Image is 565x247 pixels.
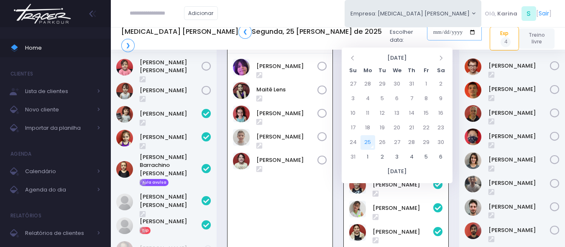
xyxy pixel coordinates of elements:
td: 28 [404,135,419,150]
a: [PERSON_NAME] [256,109,317,118]
a: ❮ [238,25,252,39]
span: Home [25,43,100,53]
a: Treino livre [519,28,555,49]
img: Beatriz Rocha Stein [116,106,133,123]
td: 6 [434,150,448,164]
td: 12 [375,106,390,121]
a: [PERSON_NAME] [488,109,550,117]
span: 4 [501,37,511,47]
td: 14 [404,106,419,121]
img: Rafaela Galera Ferracini [116,217,133,234]
td: 17 [346,121,360,135]
span: Lista de clientes [25,86,92,97]
a: Exp4 [490,27,519,50]
a: [PERSON_NAME] [140,133,202,141]
img: Davi Ikeda Gozzi [465,58,481,75]
span: S [522,6,536,21]
span: Novo cliente [25,104,92,115]
span: Karina [497,10,517,18]
span: Calendário [25,166,92,177]
td: 3 [390,150,404,164]
img: Pedro Barsi [233,129,250,146]
h4: Clientes [10,66,33,82]
img: Manoela mafra [233,106,250,122]
th: Mo [360,64,375,77]
td: 22 [419,121,434,135]
span: Importar da planilha [25,123,92,134]
td: 2 [375,150,390,164]
img: Vittória Martins Ferreira [349,201,366,217]
a: [PERSON_NAME] [PERSON_NAME] [140,193,202,209]
img: Paloma Botana [465,152,481,169]
td: 31 [346,150,360,164]
td: 5 [375,91,390,106]
td: 13 [390,106,404,121]
img: Vitória schiavetto chatagnier [349,224,366,241]
a: [PERSON_NAME] Barrachino [PERSON_NAME] [140,153,202,178]
h4: Agenda [10,146,32,162]
h4: Relatórios [10,207,41,224]
td: 16 [434,106,448,121]
a: [PERSON_NAME] [140,86,202,95]
td: 18 [360,121,375,135]
a: [PERSON_NAME] [373,204,434,212]
a: Maitê Lens [256,86,317,94]
img: Maitê Lens [233,82,250,99]
img: Guilherme D'Oswaldo [465,105,481,122]
a: [PERSON_NAME] [488,156,550,164]
a: [PERSON_NAME] [140,217,202,226]
img: Maria Cecília Menezes Rodrigues [116,194,133,210]
img: Marina Bravo Tavares de Lima [349,177,366,194]
td: 20 [390,121,404,135]
th: Fr [419,64,434,77]
td: 6 [390,91,404,106]
a: [PERSON_NAME] [PERSON_NAME] [140,58,202,75]
td: 7 [404,91,419,106]
th: [DATE] [346,164,448,179]
td: 4 [360,91,375,106]
a: [PERSON_NAME] [256,62,317,71]
img: Izzie de Souza Santiago Pinheiro [116,83,133,99]
span: Olá, [485,10,496,18]
td: 25 [360,135,375,150]
a: [PERSON_NAME] [488,62,550,70]
a: [PERSON_NAME] [488,203,550,211]
th: Sa [434,64,448,77]
a: [PERSON_NAME] [488,85,550,93]
td: 4 [404,150,419,164]
td: 30 [390,77,404,91]
th: [DATE] [360,52,434,64]
a: [PERSON_NAME] [373,228,434,236]
td: 29 [419,135,434,150]
td: 26 [375,135,390,150]
a: [PERSON_NAME] [256,156,317,164]
a: Adicionar [184,6,218,20]
td: 19 [375,121,390,135]
td: 28 [360,77,375,91]
div: [ ] [481,4,555,23]
a: [PERSON_NAME] [256,133,317,141]
a: [PERSON_NAME] [488,132,550,141]
th: We [390,64,404,77]
td: 1 [360,150,375,164]
td: 10 [346,106,360,121]
a: [PERSON_NAME] [488,179,550,187]
span: Agenda do dia [25,184,92,195]
td: 24 [346,135,360,150]
th: Su [346,64,360,77]
td: 30 [434,135,448,150]
td: 1 [419,77,434,91]
img: Felipe Freire [465,82,481,98]
a: [PERSON_NAME] [140,110,202,118]
a: [PERSON_NAME] [373,181,434,189]
a: ❯ [121,39,135,53]
img: Victoria Franco [233,153,250,169]
span: Aula avulsa [140,179,169,187]
img: Rafael Eiras Freitas [465,199,481,216]
td: 8 [419,91,434,106]
td: 11 [360,106,375,121]
td: 29 [375,77,390,91]
div: Escolher data: [121,22,482,55]
td: 3 [346,91,360,106]
td: 21 [404,121,419,135]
